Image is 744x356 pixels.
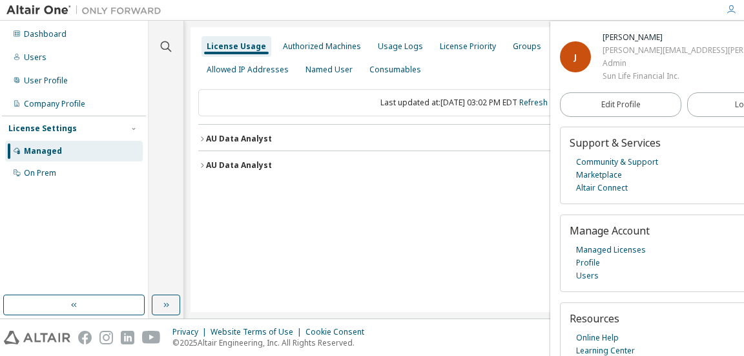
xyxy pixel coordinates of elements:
div: AU Data Analyst [206,160,272,171]
img: altair_logo.svg [4,331,70,344]
a: Marketplace [576,169,622,182]
button: AU Data AnalystLicense ID: 159230 [198,151,730,180]
a: Users [576,269,599,282]
div: User Profile [24,76,68,86]
div: AU Data Analyst [206,134,272,144]
div: Users [24,52,46,63]
button: AU Data AnalystLicense ID: 150440 [198,125,730,153]
div: Consumables [369,65,421,75]
img: facebook.svg [78,331,92,344]
a: Managed Licenses [576,244,646,257]
div: Cookie Consent [305,327,372,337]
div: License Priority [440,41,496,52]
span: Manage Account [570,224,650,238]
span: Support & Services [570,136,661,150]
div: License Settings [8,123,77,134]
img: instagram.svg [99,331,113,344]
div: Website Terms of Use [211,327,305,337]
div: Company Profile [24,99,85,109]
a: Altair Connect [576,182,628,194]
img: linkedin.svg [121,331,134,344]
div: Allowed IP Addresses [207,65,289,75]
div: Managed [24,146,62,156]
img: youtube.svg [142,331,161,344]
span: Resources [570,311,619,326]
a: Profile [576,257,600,269]
a: Edit Profile [560,92,681,117]
span: Edit Profile [601,99,641,110]
div: Usage Logs [378,41,423,52]
div: Groups [513,41,541,52]
div: License Usage [207,41,266,52]
div: On Prem [24,168,56,178]
a: Online Help [576,331,619,344]
div: Privacy [172,327,211,337]
div: Last updated at: [DATE] 03:02 PM EDT [198,89,730,116]
img: Altair One [6,4,168,17]
p: © 2025 Altair Engineering, Inc. All Rights Reserved. [172,337,372,348]
span: J [574,52,577,63]
div: Authorized Machines [283,41,361,52]
div: Named User [305,65,353,75]
a: Refresh [519,97,548,108]
a: Community & Support [576,156,658,169]
div: Dashboard [24,29,67,39]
